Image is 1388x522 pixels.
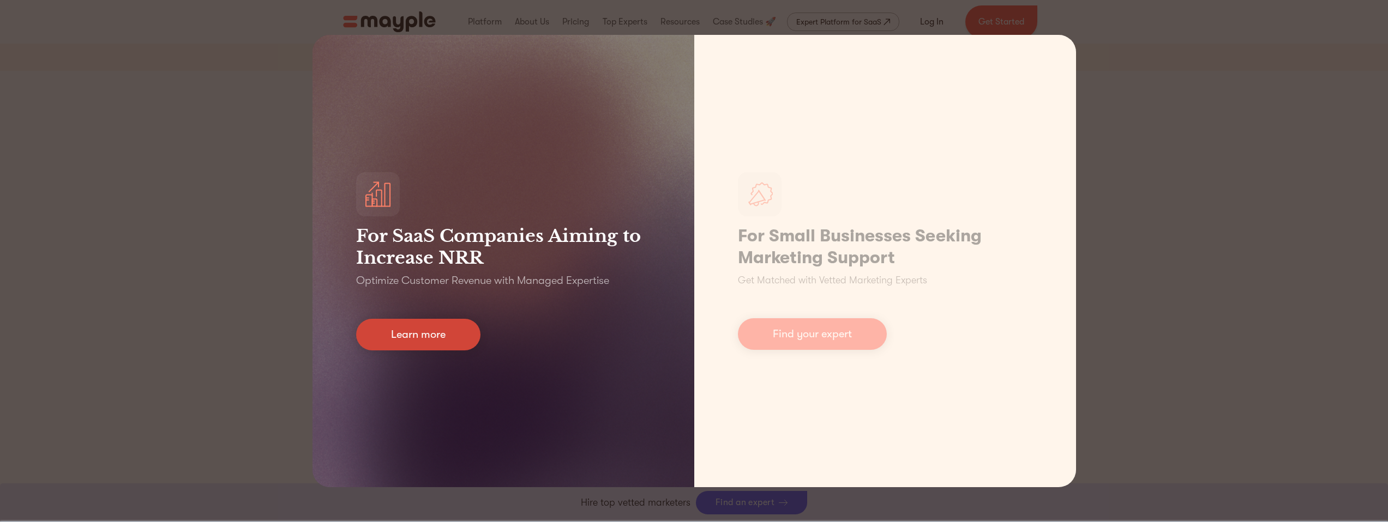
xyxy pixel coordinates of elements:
h1: For Small Businesses Seeking Marketing Support [738,225,1032,269]
a: Find your expert [738,318,887,350]
p: Get Matched with Vetted Marketing Experts [738,273,927,288]
p: Optimize Customer Revenue with Managed Expertise [356,273,609,288]
h3: For SaaS Companies Aiming to Increase NRR [356,225,651,269]
a: Learn more [356,319,480,350]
